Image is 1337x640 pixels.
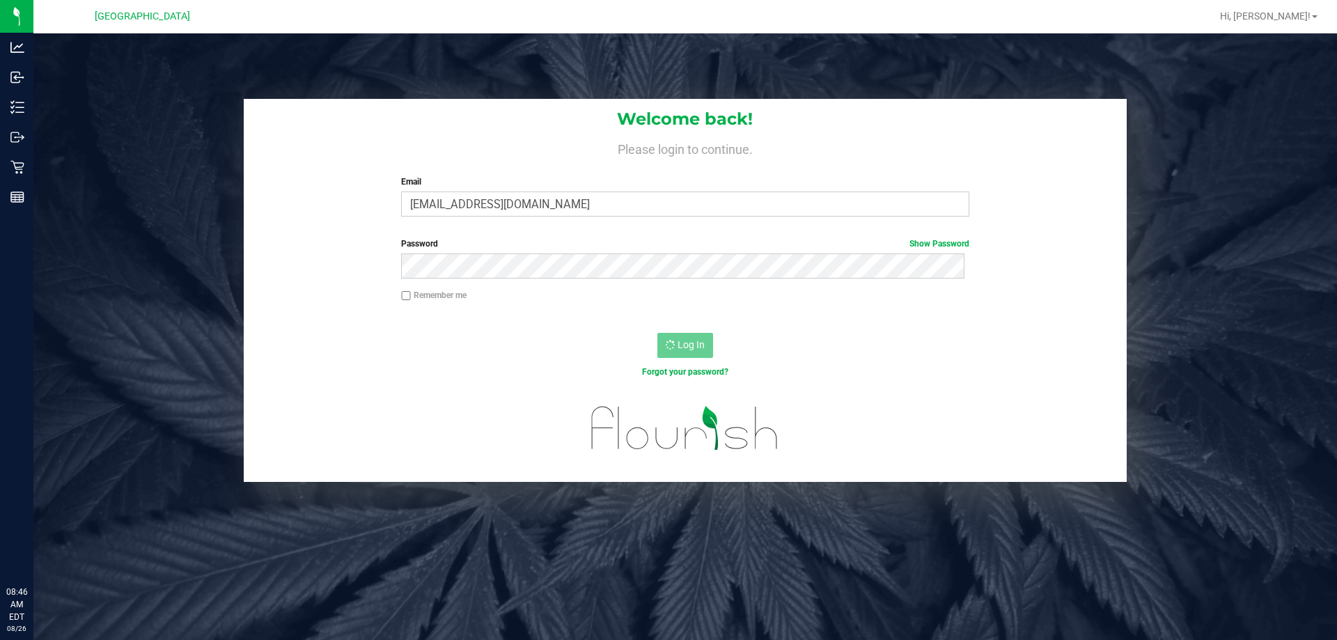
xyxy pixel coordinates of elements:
[10,70,24,84] inline-svg: Inbound
[244,110,1127,128] h1: Welcome back!
[95,10,190,22] span: [GEOGRAPHIC_DATA]
[574,393,795,464] img: flourish_logo.svg
[642,367,728,377] a: Forgot your password?
[1220,10,1311,22] span: Hi, [PERSON_NAME]!
[401,289,467,302] label: Remember me
[10,190,24,204] inline-svg: Reports
[401,175,969,188] label: Email
[678,339,705,350] span: Log In
[401,291,411,301] input: Remember me
[10,100,24,114] inline-svg: Inventory
[401,239,438,249] span: Password
[10,160,24,174] inline-svg: Retail
[10,40,24,54] inline-svg: Analytics
[6,586,27,623] p: 08:46 AM EDT
[657,333,713,358] button: Log In
[909,239,969,249] a: Show Password
[10,130,24,144] inline-svg: Outbound
[244,139,1127,156] h4: Please login to continue.
[6,623,27,634] p: 08/26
